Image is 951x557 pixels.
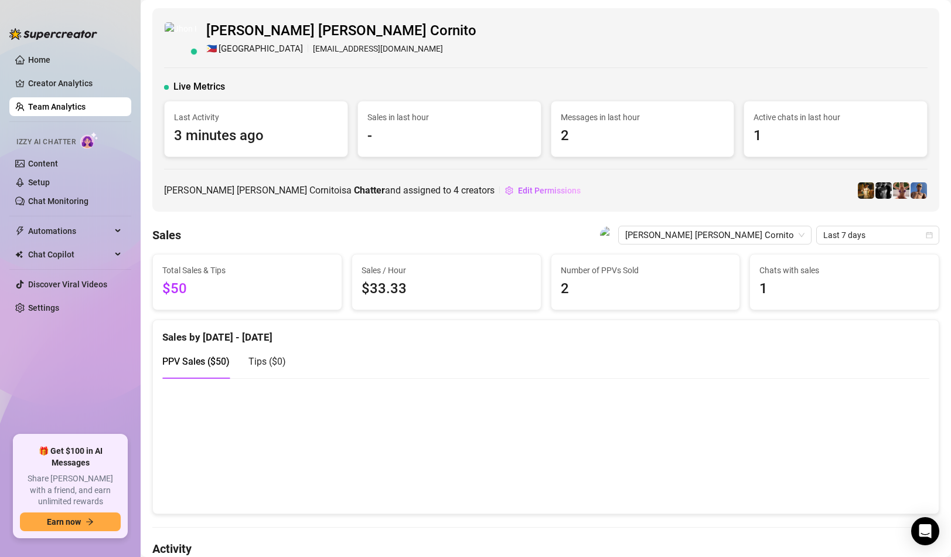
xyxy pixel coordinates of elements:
[20,473,121,508] span: Share [PERSON_NAME] with a friend, and earn unlimited rewards
[505,186,513,195] span: setting
[625,226,805,244] span: Jhon Kenneth Cornito
[162,320,929,345] div: Sales by [DATE] - [DATE]
[367,125,531,147] span: -
[162,264,332,277] span: Total Sales & Tips
[28,102,86,111] a: Team Analytics
[173,80,225,94] span: Live Metrics
[20,512,121,531] button: Earn nowarrow-right
[16,137,76,148] span: Izzy AI Chatter
[823,226,932,244] span: Last 7 days
[362,278,531,300] span: $33.33
[206,42,217,56] span: 🇵🇭
[893,182,909,199] img: Destiny
[354,185,385,196] b: Chatter
[80,132,98,149] img: AI Chatter
[15,226,25,236] span: thunderbolt
[28,178,50,187] a: Setup
[162,356,230,367] span: PPV Sales ( $50 )
[47,517,81,527] span: Earn now
[505,181,581,200] button: Edit Permissions
[28,55,50,64] a: Home
[20,446,121,468] span: 🎁 Get $100 in AI Messages
[911,517,939,545] div: Open Intercom Messenger
[162,278,332,300] span: $50
[206,20,476,42] span: [PERSON_NAME] [PERSON_NAME] Cornito
[759,278,929,300] span: 1
[754,125,918,147] span: 1
[86,518,94,526] span: arrow-right
[561,278,731,300] span: 2
[454,185,459,196] span: 4
[561,111,725,124] span: Messages in last hour
[362,264,531,277] span: Sales / Hour
[561,264,731,277] span: Number of PPVs Sold
[759,264,929,277] span: Chats with sales
[518,186,581,195] span: Edit Permissions
[28,159,58,168] a: Content
[600,226,618,244] img: Jhon Kenneth Cornito
[28,245,111,264] span: Chat Copilot
[164,183,495,198] span: [PERSON_NAME] [PERSON_NAME] Cornito is a and assigned to creators
[754,111,918,124] span: Active chats in last hour
[152,541,939,557] h4: Activity
[219,42,303,56] span: [GEOGRAPHIC_DATA]
[28,196,88,206] a: Chat Monitoring
[875,182,892,199] img: Marvin
[561,125,725,147] span: 2
[28,280,107,289] a: Discover Viral Videos
[28,303,59,313] a: Settings
[174,111,338,124] span: Last Activity
[926,232,933,239] span: calendar
[248,356,286,367] span: Tips ( $0 )
[28,222,111,240] span: Automations
[28,74,122,93] a: Creator Analytics
[15,250,23,259] img: Chat Copilot
[367,111,531,124] span: Sales in last hour
[174,125,338,147] span: 3 minutes ago
[152,227,181,243] h4: Sales
[165,22,196,54] img: Jhon Kenneth Cornito
[858,182,874,199] img: Marvin
[911,182,927,199] img: Dallas
[206,42,476,56] div: [EMAIL_ADDRESS][DOMAIN_NAME]
[9,28,97,40] img: logo-BBDzfeDw.svg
